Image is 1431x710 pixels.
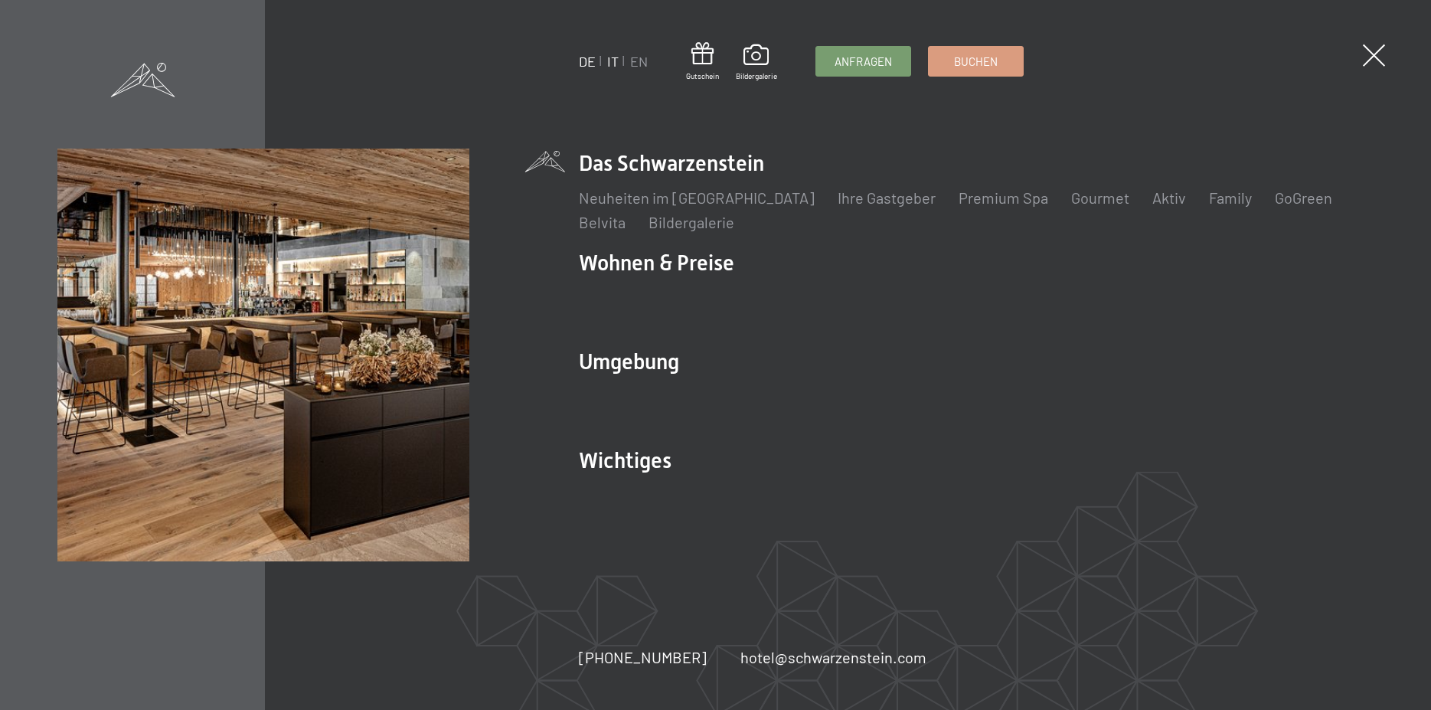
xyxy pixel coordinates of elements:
a: Bildergalerie [649,213,734,231]
a: Buchen [929,47,1023,76]
a: Family [1209,188,1252,207]
span: Buchen [954,54,998,70]
span: Gutschein [686,70,719,81]
a: Belvita [579,213,626,231]
a: hotel@schwarzenstein.com [740,646,926,668]
a: GoGreen [1275,188,1332,207]
a: Neuheiten im [GEOGRAPHIC_DATA] [579,188,815,207]
a: Bildergalerie [736,44,777,81]
a: Premium Spa [959,188,1048,207]
a: Anfragen [816,47,910,76]
a: Aktiv [1152,188,1186,207]
a: Ihre Gastgeber [838,188,936,207]
a: [PHONE_NUMBER] [579,646,707,668]
a: Gutschein [686,42,719,81]
a: EN [630,53,648,70]
a: IT [607,53,619,70]
span: Bildergalerie [736,70,777,81]
a: DE [579,53,596,70]
span: Anfragen [835,54,892,70]
span: [PHONE_NUMBER] [579,648,707,666]
a: Gourmet [1071,188,1129,207]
